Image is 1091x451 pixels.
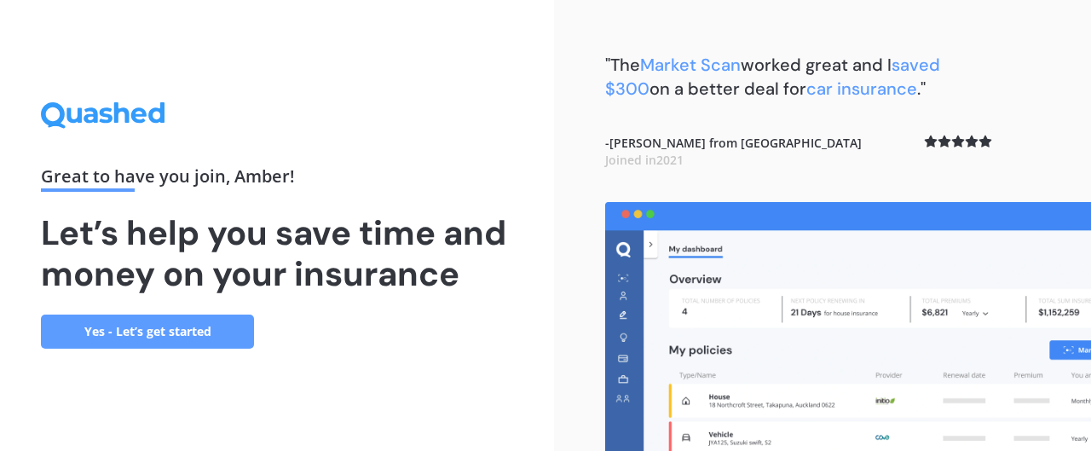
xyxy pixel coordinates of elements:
img: dashboard.webp [605,202,1091,451]
h1: Let’s help you save time and money on your insurance [41,212,513,294]
div: Great to have you join , Amber ! [41,168,513,192]
b: - [PERSON_NAME] from [GEOGRAPHIC_DATA] [605,135,862,168]
span: Market Scan [640,54,741,76]
a: Yes - Let’s get started [41,315,254,349]
span: Joined in 2021 [605,152,684,168]
b: "The worked great and I on a better deal for ." [605,54,940,100]
span: car insurance [806,78,917,100]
